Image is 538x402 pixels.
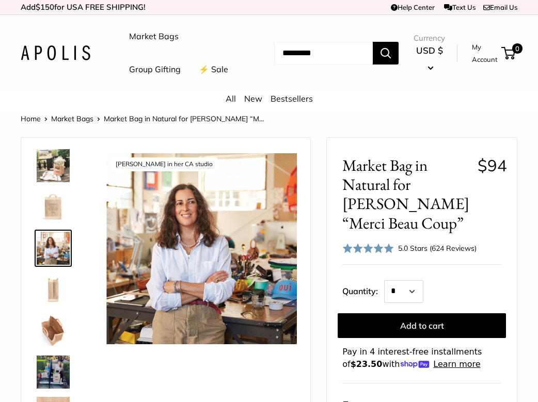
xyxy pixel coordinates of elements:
[35,230,72,267] a: description_Clare V in her CA studio
[129,62,181,77] a: Group Gifting
[37,190,70,223] img: description_Seal of authenticity printed on the backside of every bag.
[21,114,41,123] a: Home
[21,45,90,60] img: Apolis
[244,93,262,104] a: New
[35,147,72,184] a: Market Bag in Natural for Clare V. “Merci Beau Coup”
[444,3,476,11] a: Text Us
[37,273,70,306] img: Market Bag in Natural for Clare V. “Merci Beau Coup”
[478,155,507,175] span: $94
[391,3,435,11] a: Help Center
[110,157,218,171] div: [PERSON_NAME] in her CA studio
[199,62,228,77] a: ⚡️ Sale
[398,243,477,254] div: 5.0 Stars (624 Reviews)
[414,42,445,75] button: USD $
[342,240,477,255] div: 5.0 Stars (624 Reviews)
[271,93,313,104] a: Bestsellers
[21,112,264,125] nav: Breadcrumb
[414,31,445,45] span: Currency
[106,153,297,344] img: description_Clare V in her CA studio
[104,114,264,123] span: Market Bag in Natural for [PERSON_NAME] “M...
[342,277,384,303] label: Quantity:
[35,188,72,226] a: description_Seal of authenticity printed on the backside of every bag.
[416,45,443,56] span: USD $
[512,43,523,54] span: 0
[51,114,93,123] a: Market Bags
[226,93,236,104] a: All
[502,47,515,59] a: 0
[483,3,517,11] a: Email Us
[35,353,72,391] a: Market Bag in Natural for Clare V. “Merci Beau Coup”
[338,313,506,338] button: Add to cart
[342,156,469,233] span: Market Bag in Natural for [PERSON_NAME] “Merci Beau Coup”
[35,271,72,308] a: Market Bag in Natural for Clare V. “Merci Beau Coup”
[373,42,399,65] button: Search
[129,29,179,44] a: Market Bags
[36,2,54,12] span: $150
[274,42,373,65] input: Search...
[37,149,70,182] img: Market Bag in Natural for Clare V. “Merci Beau Coup”
[472,41,498,66] a: My Account
[37,314,70,347] img: description_Spacious inner area with room for everything.
[37,356,70,389] img: Market Bag in Natural for Clare V. “Merci Beau Coup”
[35,312,72,349] a: description_Spacious inner area with room for everything.
[37,232,70,265] img: description_Clare V in her CA studio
